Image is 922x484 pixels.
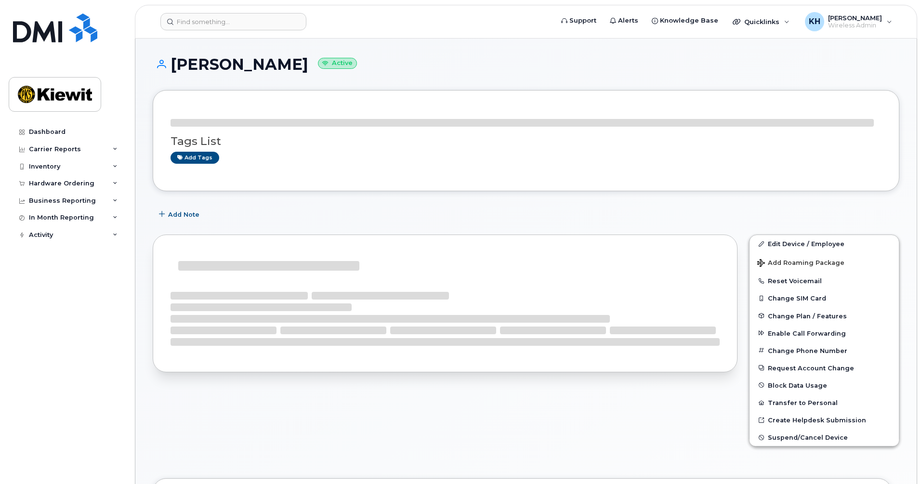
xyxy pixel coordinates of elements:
span: Add Note [168,210,199,219]
span: Enable Call Forwarding [768,329,846,337]
button: Transfer to Personal [750,394,899,411]
button: Add Roaming Package [750,252,899,272]
h3: Tags List [171,135,882,147]
a: Edit Device / Employee [750,235,899,252]
button: Add Note [153,206,208,223]
button: Change SIM Card [750,289,899,307]
button: Block Data Usage [750,377,899,394]
a: Create Helpdesk Submission [750,411,899,429]
button: Suspend/Cancel Device [750,429,899,446]
button: Request Account Change [750,359,899,377]
span: Change Plan / Features [768,312,847,319]
button: Change Plan / Features [750,307,899,325]
h1: [PERSON_NAME] [153,56,899,73]
button: Enable Call Forwarding [750,325,899,342]
span: Add Roaming Package [757,259,844,268]
span: Suspend/Cancel Device [768,434,848,441]
button: Reset Voicemail [750,272,899,289]
button: Change Phone Number [750,342,899,359]
a: Add tags [171,152,219,164]
small: Active [318,58,357,69]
